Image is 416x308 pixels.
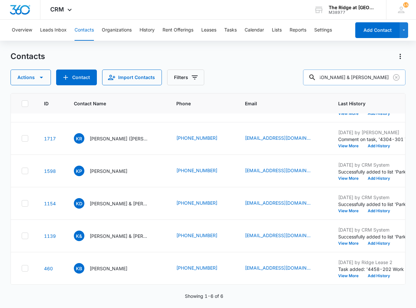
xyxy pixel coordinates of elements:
button: Add Contact [355,22,400,38]
div: Contact Name - Kimberly Page - Select to Edit Field [74,166,139,176]
span: KR [74,133,84,144]
div: Contact Name - Kimberly DeLeon- Gonzalez & Asadullah Ismatullah - Select to Edit Field [74,198,161,209]
a: [EMAIL_ADDRESS][DOMAIN_NAME] [245,134,311,141]
div: Email - nursekim70@yahoo.com - Select to Edit Field [245,264,322,272]
a: Navigate to contact details page for Kimberly DeLeon- Gonzalez & Asadullah Ismatullah [44,201,56,206]
button: Settings [314,20,332,41]
button: Import Contacts [102,70,162,85]
div: Phone - (760) 470-6829 - Select to Edit Field [176,167,229,175]
span: KB [74,263,84,274]
button: Tasks [224,20,237,41]
button: Add History [363,241,395,245]
a: [EMAIL_ADDRESS][DOMAIN_NAME] [245,167,311,174]
a: [PHONE_NUMBER] [176,134,217,141]
a: Navigate to contact details page for Kimberly & Edward Barrett & Dylan Barrett [44,233,56,239]
a: [PHONE_NUMBER] [176,167,217,174]
span: Phone [176,100,220,107]
button: Add History [363,274,395,278]
a: Navigate to contact details page for Kimberly Baldwin [44,266,53,271]
h1: Contacts [11,51,45,61]
button: Contacts [75,20,94,41]
button: Filters [167,70,204,85]
div: Email - kkpage2@yahoo.com - Select to Edit Field [245,167,322,175]
div: notifications count [403,2,408,8]
button: Leads Inbox [40,20,67,41]
div: Email - kimberlyjay2106@hotmail.com - Select to Edit Field [245,134,322,142]
button: Add History [363,209,395,213]
span: K& [74,231,84,241]
button: View More [338,176,363,180]
div: Contact Name - Kimberly & Edward Barrett & Dylan Barrett - Select to Edit Field [74,231,161,241]
span: KP [74,166,84,176]
a: [EMAIL_ADDRESS][DOMAIN_NAME] [245,264,311,271]
p: [PERSON_NAME] & [PERSON_NAME] [90,200,149,207]
span: KD [74,198,84,209]
button: Add Contact [56,70,97,85]
button: Add History [363,176,395,180]
button: History [140,20,155,41]
button: View More [338,209,363,213]
p: [PERSON_NAME] [90,265,127,272]
a: [PHONE_NUMBER] [176,232,217,239]
div: account id [329,10,377,15]
a: [EMAIL_ADDRESS][DOMAIN_NAME] [245,232,311,239]
a: [PHONE_NUMBER] [176,264,217,271]
span: 15 [403,2,408,8]
span: Last History [338,100,411,107]
p: [PERSON_NAME] & [PERSON_NAME] & [PERSON_NAME] [90,233,149,239]
div: Email - ebarrett3rd@yahoo.com - Select to Edit Field [245,232,322,240]
span: CRM [50,6,64,13]
button: View More [338,112,363,115]
button: Calendar [245,20,264,41]
p: [PERSON_NAME] [90,168,127,175]
div: Phone - (847) 406-6818 - Select to Edit Field [176,232,229,240]
button: Reports [290,20,306,41]
button: Actions [395,51,405,62]
span: Contact Name [74,100,151,107]
span: ID [44,100,49,107]
a: Navigate to contact details page for Kimberly Ruiz (Jay) [44,136,56,141]
button: Add History [363,112,395,115]
div: Phone - (970) 599-8003 - Select to Edit Field [176,264,229,272]
button: Leases [201,20,216,41]
button: Overview [12,20,32,41]
button: View More [338,144,363,148]
button: Organizations [102,20,132,41]
button: Clear [391,72,402,83]
a: [EMAIL_ADDRESS][DOMAIN_NAME] [245,199,311,206]
button: View More [338,241,363,245]
button: Add History [363,144,395,148]
p: Showing 1-6 of 6 [185,293,223,299]
div: Phone - (970) 697-6459 - Select to Edit Field [176,134,229,142]
div: Contact Name - Kimberly Baldwin - Select to Edit Field [74,263,139,274]
div: Email - kimberlymdeleon@yahoo.com - Select to Edit Field [245,199,322,207]
span: Email [245,100,313,107]
button: Actions [11,70,51,85]
button: View More [338,274,363,278]
p: [PERSON_NAME] ([PERSON_NAME]) [90,135,149,142]
div: account name [329,5,377,10]
input: Search Contacts [303,70,405,85]
a: Navigate to contact details page for Kimberly Page [44,168,56,174]
div: Contact Name - Kimberly Ruiz (Jay) - Select to Edit Field [74,133,161,144]
a: [PHONE_NUMBER] [176,199,217,206]
button: Rent Offerings [163,20,193,41]
div: Phone - (801) 833-5002 - Select to Edit Field [176,199,229,207]
button: Lists [272,20,282,41]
